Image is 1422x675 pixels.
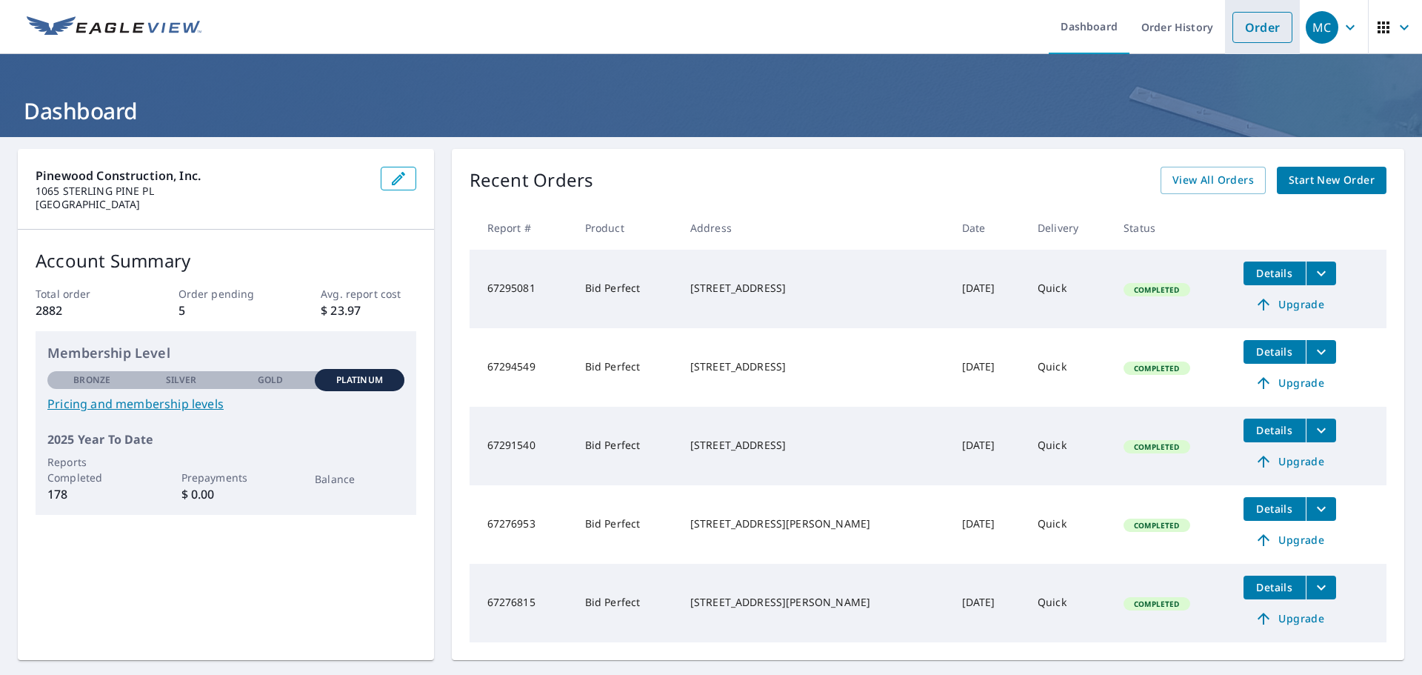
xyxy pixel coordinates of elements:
[73,373,110,387] p: Bronze
[1026,407,1112,485] td: Quick
[1244,497,1306,521] button: detailsBtn-67276953
[181,470,270,485] p: Prepayments
[950,328,1026,407] td: [DATE]
[47,395,404,413] a: Pricing and membership levels
[1252,502,1297,516] span: Details
[1252,345,1297,359] span: Details
[470,250,573,328] td: 67295081
[690,359,938,374] div: [STREET_ADDRESS]
[1026,485,1112,564] td: Quick
[1244,262,1306,285] button: detailsBtn-67295081
[36,286,130,302] p: Total order
[321,286,415,302] p: Avg. report cost
[950,407,1026,485] td: [DATE]
[1277,167,1386,194] a: Start New Order
[1125,599,1188,609] span: Completed
[1244,528,1336,552] a: Upgrade
[1306,340,1336,364] button: filesDropdownBtn-67294549
[47,430,404,448] p: 2025 Year To Date
[36,247,416,274] p: Account Summary
[1125,520,1188,531] span: Completed
[1232,12,1292,43] a: Order
[1244,607,1336,631] a: Upgrade
[1026,564,1112,642] td: Quick
[1161,167,1266,194] a: View All Orders
[470,407,573,485] td: 67291540
[1306,262,1336,285] button: filesDropdownBtn-67295081
[950,485,1026,564] td: [DATE]
[573,407,678,485] td: Bid Perfect
[1125,442,1188,452] span: Completed
[470,564,573,642] td: 67276815
[1026,206,1112,250] th: Delivery
[18,96,1404,126] h1: Dashboard
[1306,497,1336,521] button: filesDropdownBtn-67276953
[1252,266,1297,280] span: Details
[1306,11,1338,44] div: MC
[1252,610,1327,628] span: Upgrade
[573,328,678,407] td: Bid Perfect
[470,167,594,194] p: Recent Orders
[1306,576,1336,599] button: filesDropdownBtn-67276815
[36,184,369,198] p: 1065 STERLING PINE PL
[470,485,573,564] td: 67276953
[1244,371,1336,395] a: Upgrade
[1112,206,1232,250] th: Status
[1026,250,1112,328] td: Quick
[690,516,938,531] div: [STREET_ADDRESS][PERSON_NAME]
[178,302,273,319] p: 5
[1252,423,1297,437] span: Details
[690,595,938,610] div: [STREET_ADDRESS][PERSON_NAME]
[678,206,950,250] th: Address
[950,250,1026,328] td: [DATE]
[1026,328,1112,407] td: Quick
[470,206,573,250] th: Report #
[573,564,678,642] td: Bid Perfect
[573,250,678,328] td: Bid Perfect
[36,198,369,211] p: [GEOGRAPHIC_DATA]
[1306,419,1336,442] button: filesDropdownBtn-67291540
[1244,419,1306,442] button: detailsBtn-67291540
[470,328,573,407] td: 67294549
[47,454,136,485] p: Reports Completed
[690,281,938,296] div: [STREET_ADDRESS]
[1244,293,1336,316] a: Upgrade
[47,343,404,363] p: Membership Level
[573,206,678,250] th: Product
[258,373,283,387] p: Gold
[950,564,1026,642] td: [DATE]
[36,167,369,184] p: Pinewood Construction, Inc.
[336,373,383,387] p: Platinum
[573,485,678,564] td: Bid Perfect
[178,286,273,302] p: Order pending
[1252,374,1327,392] span: Upgrade
[950,206,1026,250] th: Date
[321,302,415,319] p: $ 23.97
[1244,340,1306,364] button: detailsBtn-67294549
[1252,296,1327,313] span: Upgrade
[1289,171,1375,190] span: Start New Order
[1244,576,1306,599] button: detailsBtn-67276815
[36,302,130,319] p: 2882
[181,485,270,503] p: $ 0.00
[690,438,938,453] div: [STREET_ADDRESS]
[1252,531,1327,549] span: Upgrade
[1172,171,1254,190] span: View All Orders
[166,373,197,387] p: Silver
[1125,363,1188,373] span: Completed
[1244,450,1336,473] a: Upgrade
[1252,453,1327,470] span: Upgrade
[1252,580,1297,594] span: Details
[315,471,404,487] p: Balance
[1125,285,1188,295] span: Completed
[47,485,136,503] p: 178
[27,16,201,39] img: EV Logo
